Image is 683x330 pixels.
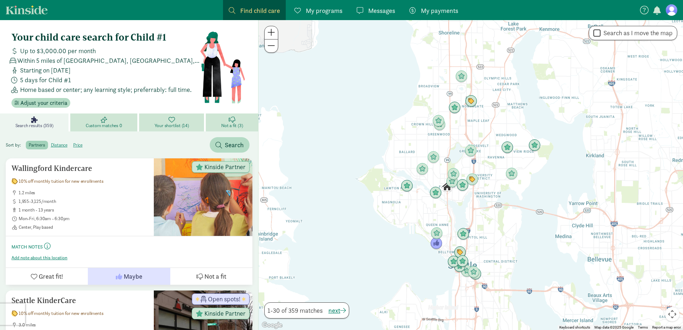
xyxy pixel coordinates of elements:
[17,56,200,65] span: Within 5 miles of [GEOGRAPHIC_DATA], [GEOGRAPHIC_DATA], [GEOGRAPHIC_DATA]
[401,180,413,192] div: Click to see details
[240,6,280,15] span: Find child care
[454,246,466,259] div: Click to see details
[86,123,122,129] span: Custom matches 0
[6,142,25,148] span: Sort by:
[468,266,480,278] div: Click to see details
[449,102,461,114] div: Click to see details
[19,199,148,204] span: 1,955-3,125/month
[26,141,48,149] label: partners
[594,325,634,329] span: Map data ©2025 Google
[124,271,142,281] span: Maybe
[11,244,43,250] small: Match Notes
[267,306,323,315] span: 1-30 of 359 matches
[260,321,284,330] img: Google
[208,296,241,302] span: Open spots!
[19,207,148,213] span: 1 month - 13 years
[454,260,466,273] div: Click to see details
[306,6,342,15] span: My programs
[665,307,679,321] button: Map camera controls
[19,311,103,316] span: 10% off monthly tuition for new enrollments
[457,228,469,240] div: Click to see details
[446,176,458,188] div: Click to see details
[206,113,258,131] a: Not a fit (3)
[19,216,148,222] span: Mon-Fri, 6:30am - 6:30pm
[221,123,243,129] span: Not a fit (3)
[501,141,513,154] div: Click to see details
[447,256,460,268] div: Click to see details
[421,6,458,15] span: My payments
[559,325,590,330] button: Keyboard shortcuts
[466,173,478,186] div: Click to see details
[225,140,244,150] span: Search
[601,29,673,37] label: Search as I move the map
[447,168,460,180] div: Click to see details
[11,255,67,261] button: Add note about this location
[469,268,482,280] div: Click to see details
[430,187,442,199] div: Click to see details
[20,99,67,107] span: Adjust your criteria
[19,190,148,196] span: 1.2 miles
[528,139,541,152] div: Click to see details
[39,271,63,281] span: Great fit!
[328,306,346,315] button: next
[15,123,53,129] span: Search results (359)
[204,310,246,317] span: Kinside Partner
[11,32,200,43] h4: Your child care search for Child #1
[6,268,88,285] button: Great fit!
[456,179,469,191] div: Click to see details
[20,46,96,56] span: Up to $3,000.00 per month
[210,137,250,153] button: Search
[416,163,428,175] div: Click to see details
[11,164,148,173] h5: Wallingford Kindercare
[430,237,442,250] div: Click to see details
[19,224,148,230] span: Center, Play based
[88,268,170,285] button: Maybe
[204,271,226,281] span: Not a fit
[204,164,246,170] span: Kinside Partner
[19,322,148,328] span: 3.0 miles
[19,178,103,184] span: 10% off monthly tuition for new enrollments
[455,70,468,83] div: Click to see details
[20,65,71,75] span: Starting on [DATE]
[11,98,70,108] button: Adjust your criteria
[70,141,85,149] label: price
[433,118,446,131] div: Click to see details
[20,85,191,94] span: Home based or center; any learning style; preferrably: full time.
[461,265,473,277] div: Click to see details
[465,95,477,107] div: Click to see details
[465,145,477,157] div: Click to see details
[638,325,648,329] a: Terms (opens in new tab)
[441,181,453,193] div: Click to see details
[11,296,148,305] h5: Seattle KinderCare
[155,123,189,129] span: Your shortlist (14)
[260,321,284,330] a: Open this area in Google Maps (opens a new window)
[506,168,518,180] div: Click to see details
[70,113,139,131] a: Custom matches 0
[431,227,443,240] div: Click to see details
[48,141,70,149] label: distance
[432,115,445,127] div: Click to see details
[456,255,469,268] div: Click to see details
[20,75,71,85] span: 5 days for Child #1
[368,6,395,15] span: Messages
[652,325,681,329] a: Report a map error
[427,151,440,163] div: Click to see details
[6,5,48,14] a: Kinside
[139,113,206,131] a: Your shortlist (14)
[170,268,252,285] button: Not a fit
